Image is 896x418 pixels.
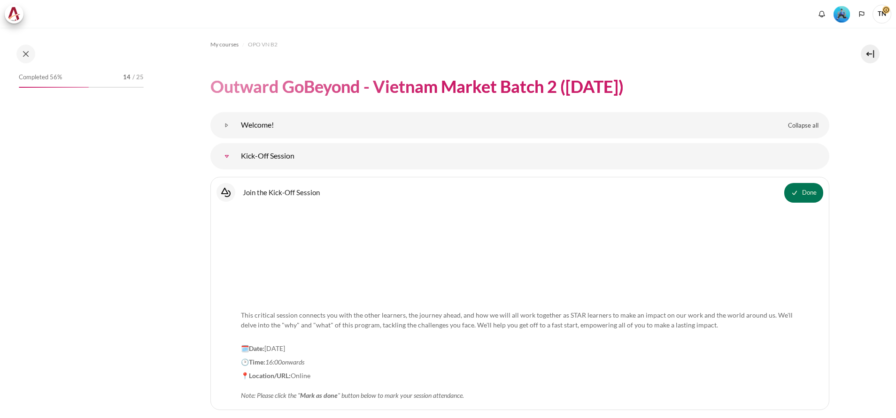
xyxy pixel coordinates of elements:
[873,5,891,23] a: User menu
[788,121,819,130] span: Collapse all
[19,73,62,82] span: Completed 56%
[781,118,826,134] a: Collapse all
[248,39,278,50] a: OPO VN B2
[855,7,869,21] button: Languages
[873,5,891,23] span: TN
[241,372,291,380] strong: 📍Location/URL:
[8,7,21,21] img: Architeck
[241,300,799,340] p: This critical session connects you with the other learners, the journey ahead, and how we will al...
[217,116,236,135] a: Welcome!
[241,358,265,366] strong: 🕑Time:
[830,5,854,23] a: Level #3
[210,37,829,52] nav: Navigation bar
[834,6,850,23] img: Level #3
[241,391,464,399] em: Note: Please click the " " button below to mark your session attendance.
[19,87,89,88] div: 56%
[243,188,320,197] a: Join the Kick-Off Session
[241,343,799,353] p: [DATE]
[241,372,464,399] span: Online
[210,76,624,98] h1: Outward GoBeyond - Vietnam Market Batch 2 ([DATE])
[132,73,144,82] span: / 25
[5,5,28,23] a: Architeck Architeck
[210,39,239,50] a: My courses
[248,40,278,49] span: OPO VN B2
[802,188,817,198] span: Done
[210,40,239,49] span: My courses
[300,391,338,399] strong: Mark as done
[265,358,282,366] em: 16:00
[834,5,850,23] div: Level #3
[123,73,131,82] span: 14
[282,358,304,366] em: onwards
[241,344,264,352] strong: 🗓️Date:
[815,7,829,21] div: Show notification window with no new notifications
[217,147,236,166] a: Kick-Off Session
[784,183,823,203] button: Join the Kick-Off Session is marked as done. Press to undo.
